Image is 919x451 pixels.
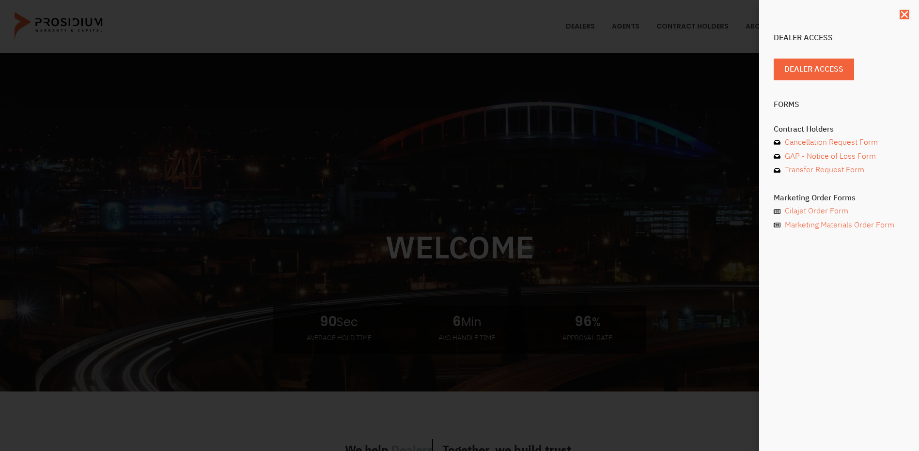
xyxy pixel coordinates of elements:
[782,150,876,164] span: GAP - Notice of Loss Form
[774,125,904,133] h4: Contract Holders
[774,163,904,177] a: Transfer Request Form
[774,59,854,80] a: Dealer Access
[774,150,904,164] a: GAP - Notice of Loss Form
[774,204,904,218] a: Cilajet Order Form
[774,194,904,202] h4: Marketing Order Forms
[782,163,864,177] span: Transfer Request Form
[774,218,904,232] a: Marketing Materials Order Form
[774,34,904,42] h4: Dealer Access
[774,135,904,150] a: Cancellation Request Form
[784,62,843,76] span: Dealer Access
[782,135,878,150] span: Cancellation Request Form
[782,218,894,232] span: Marketing Materials Order Form
[900,10,909,19] a: Close
[782,204,848,218] span: Cilajet Order Form
[774,101,904,108] h4: Forms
